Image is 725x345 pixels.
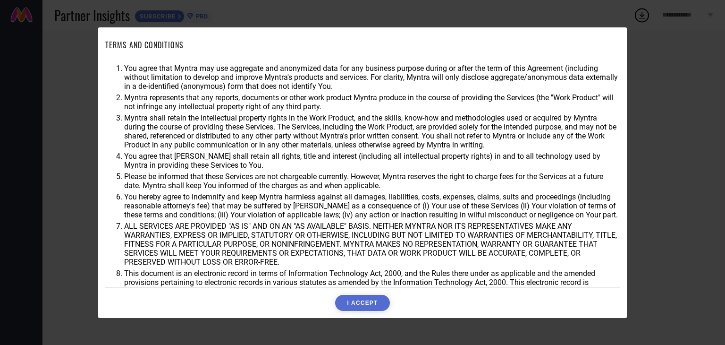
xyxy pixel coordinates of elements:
[124,172,620,190] li: Please be informed that these Services are not chargeable currently. However, Myntra reserves the...
[124,269,620,296] li: This document is an electronic record in terms of Information Technology Act, 2000, and the Rules...
[124,152,620,170] li: You agree that [PERSON_NAME] shall retain all rights, title and interest (including all intellect...
[335,295,389,311] button: I ACCEPT
[124,113,620,149] li: Myntra shall retain the intellectual property rights in the Work Product, and the skills, know-ho...
[124,93,620,111] li: Myntra represents that any reports, documents or other work product Myntra produce in the course ...
[124,192,620,219] li: You hereby agree to indemnify and keep Myntra harmless against all damages, liabilities, costs, e...
[124,222,620,267] li: ALL SERVICES ARE PROVIDED "AS IS" AND ON AN "AS AVAILABLE" BASIS. NEITHER MYNTRA NOR ITS REPRESEN...
[105,39,184,51] h1: TERMS AND CONDITIONS
[124,64,620,91] li: You agree that Myntra may use aggregate and anonymized data for any business purpose during or af...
